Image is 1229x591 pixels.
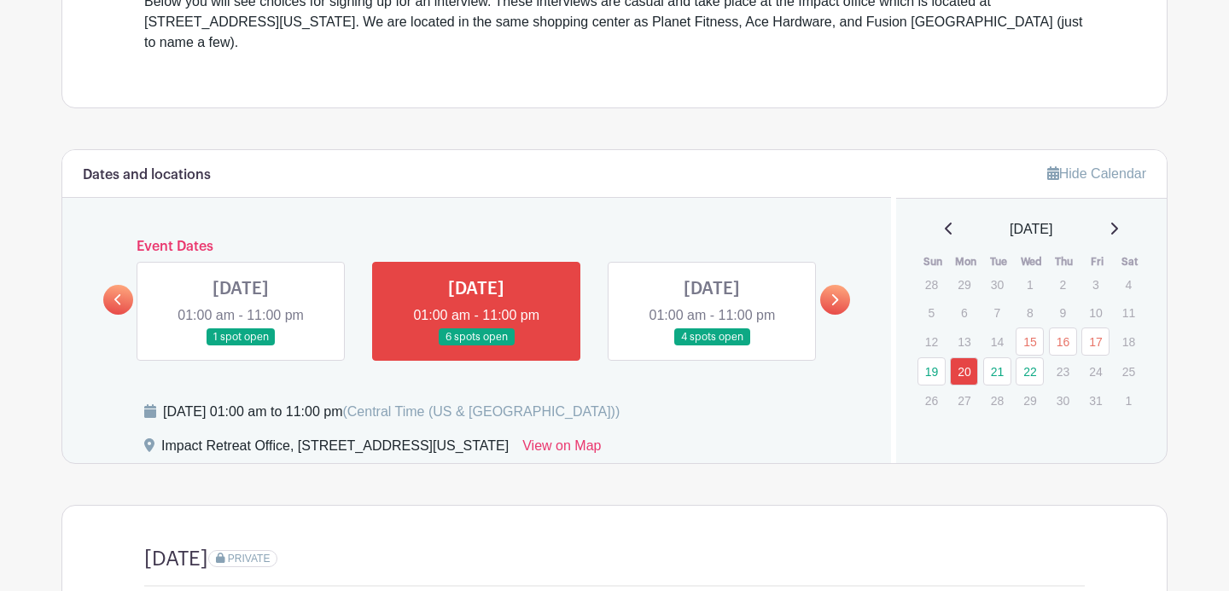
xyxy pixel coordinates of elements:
[1010,219,1052,240] span: [DATE]
[342,404,620,419] span: (Central Time (US & [GEOGRAPHIC_DATA]))
[161,436,509,463] div: Impact Retreat Office, [STREET_ADDRESS][US_STATE]
[1115,271,1143,298] p: 4
[1015,253,1048,270] th: Wed
[1115,299,1143,326] p: 11
[1081,327,1110,356] a: 17
[1049,358,1077,385] p: 23
[917,387,946,414] p: 26
[950,357,978,385] a: 20
[1016,327,1044,356] a: 15
[1016,357,1044,385] a: 22
[1081,271,1110,298] p: 3
[1049,299,1077,326] p: 9
[983,387,1011,414] p: 28
[917,328,946,355] p: 12
[163,402,620,422] div: [DATE] 01:00 am to 11:00 pm
[144,547,208,571] h4: [DATE]
[1080,253,1114,270] th: Fri
[950,328,978,355] p: 13
[1016,299,1044,326] p: 8
[917,299,946,326] p: 5
[1049,327,1077,356] a: 16
[83,167,211,183] h6: Dates and locations
[1016,387,1044,414] p: 29
[1049,387,1077,414] p: 30
[983,357,1011,385] a: 21
[982,253,1016,270] th: Tue
[917,357,946,385] a: 19
[1115,387,1143,414] p: 1
[1114,253,1147,270] th: Sat
[1115,358,1143,385] p: 25
[983,271,1011,298] p: 30
[983,299,1011,326] p: 7
[917,253,950,270] th: Sun
[950,387,978,414] p: 27
[228,553,271,565] span: PRIVATE
[1049,271,1077,298] p: 2
[1047,166,1146,181] a: Hide Calendar
[1115,328,1143,355] p: 18
[1081,358,1110,385] p: 24
[949,253,982,270] th: Mon
[983,328,1011,355] p: 14
[1081,387,1110,414] p: 31
[950,299,978,326] p: 6
[1048,253,1081,270] th: Thu
[1081,299,1110,326] p: 10
[950,271,978,298] p: 29
[133,239,820,255] h6: Event Dates
[522,436,601,463] a: View on Map
[1016,271,1044,298] p: 1
[917,271,946,298] p: 28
